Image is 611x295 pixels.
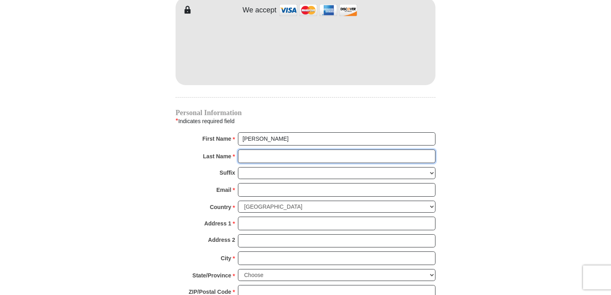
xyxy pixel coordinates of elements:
strong: City [221,253,231,264]
strong: Address 2 [208,234,235,245]
h4: Personal Information [176,110,435,116]
strong: Suffix [220,167,235,178]
strong: Last Name [203,151,232,162]
strong: First Name [202,133,231,144]
strong: Email [216,184,231,195]
strong: State/Province [192,270,231,281]
strong: Address 1 [204,218,232,229]
div: Indicates required field [176,116,435,126]
strong: Country [210,201,232,213]
h4: We accept [243,6,277,15]
img: credit cards accepted [278,2,358,19]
